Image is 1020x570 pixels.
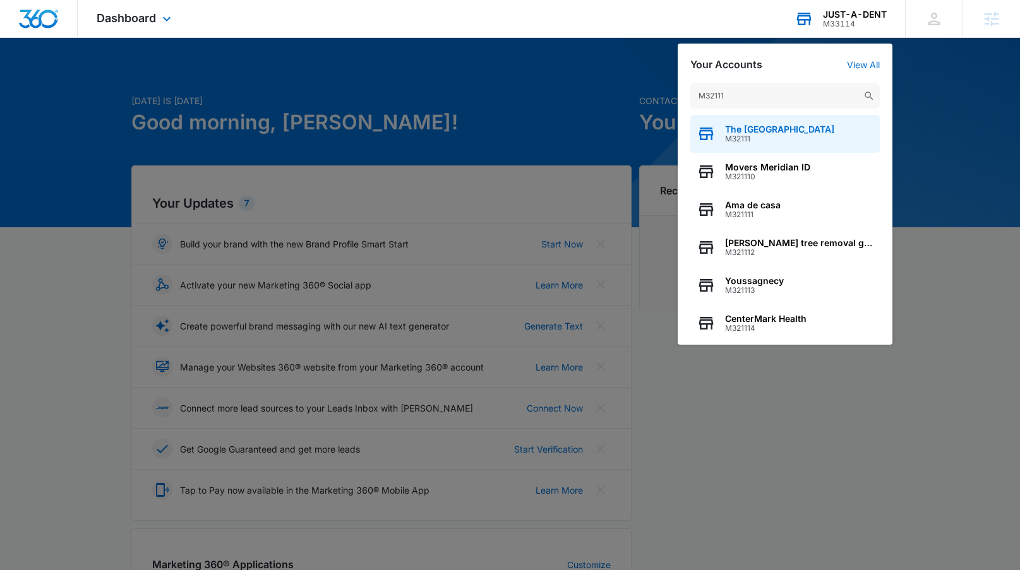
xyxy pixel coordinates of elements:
span: M321112 [725,248,873,257]
span: M321114 [725,324,807,333]
span: Dashboard [97,11,156,25]
span: M321111 [725,210,781,219]
span: The [GEOGRAPHIC_DATA] [725,124,834,134]
span: M321113 [725,286,784,295]
span: CenterMark Health [725,314,807,324]
div: account name [823,9,887,20]
a: View All [847,59,880,70]
span: Youssagnecy [725,276,784,286]
span: Ama de casa [725,200,781,210]
button: Ama de casaM321111 [690,191,880,229]
span: M321110 [725,172,810,181]
h2: Your Accounts [690,59,762,71]
button: [PERSON_NAME] tree removal gutter and lawn careM321112 [690,229,880,266]
button: The [GEOGRAPHIC_DATA]M32111 [690,115,880,153]
span: [PERSON_NAME] tree removal gutter and lawn care [725,238,873,248]
button: CenterMark HealthM321114 [690,304,880,342]
button: YoussagnecyM321113 [690,266,880,304]
input: Search Accounts [690,83,880,109]
div: account id [823,20,887,28]
span: Movers Meridian ID [725,162,810,172]
button: Movers Meridian IDM321110 [690,153,880,191]
span: M32111 [725,134,834,143]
